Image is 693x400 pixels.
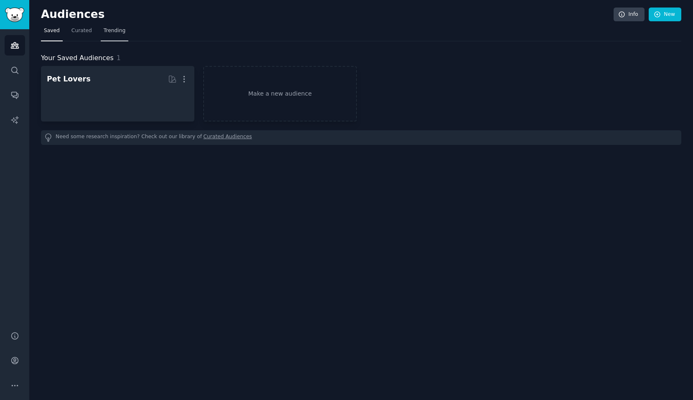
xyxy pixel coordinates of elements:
[101,24,128,41] a: Trending
[69,24,95,41] a: Curated
[47,74,91,84] div: Pet Lovers
[204,133,252,142] a: Curated Audiences
[41,24,63,41] a: Saved
[41,66,194,122] a: Pet Lovers
[117,54,121,62] span: 1
[614,8,645,22] a: Info
[203,66,357,122] a: Make a new audience
[649,8,681,22] a: New
[44,27,60,35] span: Saved
[41,53,114,63] span: Your Saved Audiences
[71,27,92,35] span: Curated
[41,130,681,145] div: Need some research inspiration? Check out our library of
[5,8,24,22] img: GummySearch logo
[41,8,614,21] h2: Audiences
[104,27,125,35] span: Trending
